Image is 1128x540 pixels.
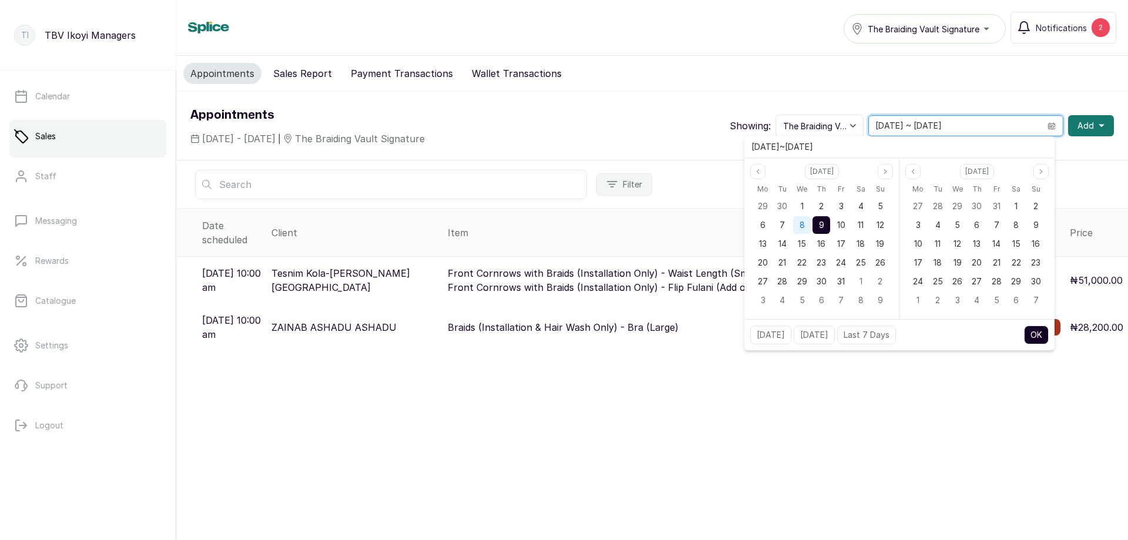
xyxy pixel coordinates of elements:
span: 10 [837,220,845,230]
div: 01 Oct 2025 [793,197,812,216]
span: 7 [780,220,785,230]
span: 18 [934,257,942,267]
span: [DATE] [785,142,813,152]
div: Sunday [871,182,890,197]
button: Filter [596,173,652,196]
div: Saturday [1006,182,1026,197]
div: 29 Oct 2025 [793,272,812,291]
button: Logout [9,409,166,442]
div: 03 Dec 2025 [948,291,967,310]
p: Braids (Installation & Hair Wash Only) - Bra (Large) [448,320,679,334]
p: [DATE] 10:00 am [202,313,262,341]
div: Sunday [1026,182,1046,197]
button: Select month [960,164,994,179]
span: The Braiding Vault Signature [868,23,979,35]
div: 03 Nov 2025 [753,291,773,310]
span: Mo [912,182,924,196]
span: 15 [798,239,806,249]
span: 31 [837,276,845,286]
div: 02 Nov 2025 [1026,197,1046,216]
div: 10 Oct 2025 [831,216,851,234]
div: 16 Oct 2025 [812,234,831,253]
span: 5 [878,201,883,211]
div: 13 Oct 2025 [753,234,773,253]
span: 23 [817,257,826,267]
span: 1 [916,295,919,305]
div: 22 Oct 2025 [793,253,812,272]
span: 29 [758,201,768,211]
span: 22 [1012,257,1021,267]
span: Su [876,182,885,196]
div: 04 Oct 2025 [851,197,870,216]
div: 08 Nov 2025 [851,291,870,310]
span: 14 [992,239,1001,249]
span: 1 [801,201,804,211]
div: 02 Dec 2025 [928,291,947,310]
div: 29 Sep 2025 [753,197,773,216]
span: 27 [972,276,982,286]
span: Notifications [1036,22,1087,34]
button: Add [1068,115,1114,136]
span: 30 [1031,276,1041,286]
a: Rewards [9,244,166,277]
div: Oct 2025 [753,182,890,310]
div: 07 Oct 2025 [773,216,792,234]
div: 15 Oct 2025 [793,234,812,253]
span: 11 [858,220,864,230]
div: 04 Nov 2025 [773,291,792,310]
div: 16 Nov 2025 [1026,234,1046,253]
span: 6 [974,220,979,230]
p: Staff [35,170,56,182]
span: 29 [952,201,962,211]
h1: Appointments [190,106,425,125]
span: 6 [760,220,766,230]
div: 20 Oct 2025 [753,253,773,272]
div: 18 Oct 2025 [851,234,870,253]
div: Friday [987,182,1006,197]
span: 28 [777,276,787,286]
span: 7 [838,295,844,305]
span: 21 [993,257,1001,267]
div: 05 Dec 2025 [987,291,1006,310]
p: TI [21,29,29,41]
span: Tu [778,182,787,196]
div: 26 Nov 2025 [948,272,967,291]
span: Filter [623,179,642,190]
div: Monday [908,182,928,197]
button: Previous month [750,164,766,179]
span: 25 [933,276,943,286]
p: Settings [35,340,68,351]
div: 11 Oct 2025 [851,216,870,234]
button: Appointments [183,63,261,84]
button: Previous month [905,164,921,179]
span: Th [972,182,982,196]
div: 08 Nov 2025 [1006,216,1026,234]
p: Tesnim Kola-[PERSON_NAME][GEOGRAPHIC_DATA] [271,266,438,294]
div: Item [448,226,781,240]
div: 27 Oct 2025 [753,272,773,291]
span: Fr [993,182,1000,196]
span: 11 [935,239,941,249]
div: 30 Sep 2025 [773,197,792,216]
span: 30 [972,201,982,211]
div: Wednesday [793,182,812,197]
a: Staff [9,160,166,193]
span: | [278,133,281,145]
div: 05 Nov 2025 [948,216,967,234]
span: 2 [935,295,940,305]
div: 06 Nov 2025 [812,291,831,310]
a: Sales [9,120,166,153]
span: Add [1077,120,1094,132]
div: 14 Nov 2025 [987,234,1006,253]
button: Wallet Transactions [465,63,569,84]
p: [DATE] 10:00 am [202,266,262,294]
div: 28 Nov 2025 [987,272,1006,291]
span: 4 [935,220,941,230]
span: 27 [758,276,768,286]
span: 20 [972,257,982,267]
span: 6 [1013,295,1019,305]
div: 20 Nov 2025 [967,253,986,272]
div: 24 Oct 2025 [831,253,851,272]
button: Sales Report [266,63,339,84]
span: 12 [877,220,884,230]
